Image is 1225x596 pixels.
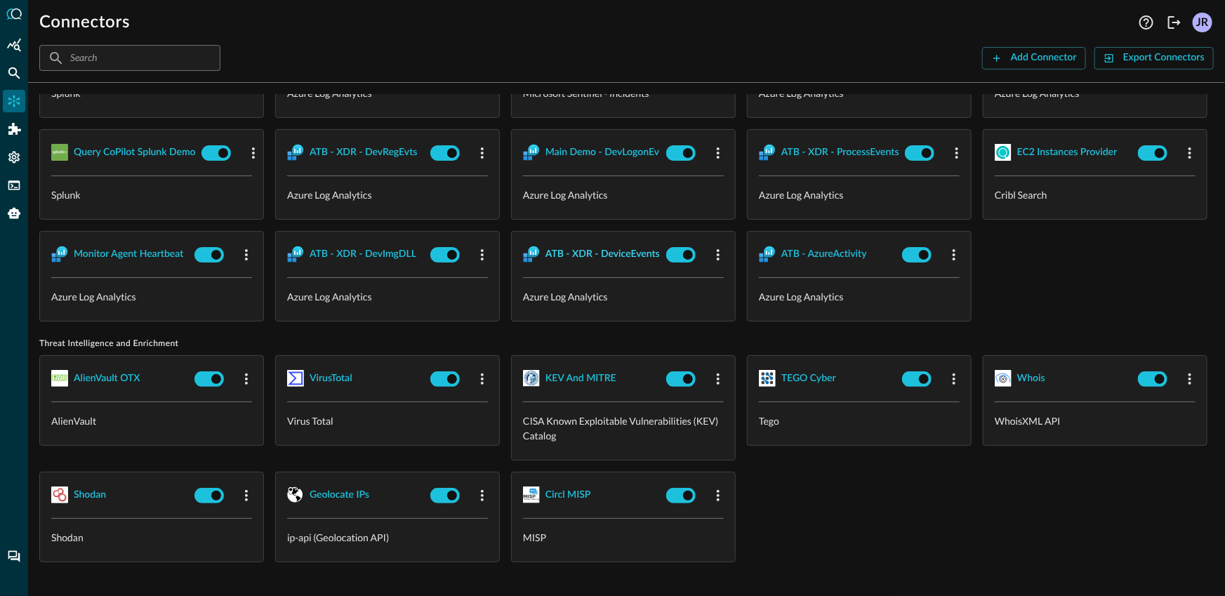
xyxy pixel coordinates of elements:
div: Monitor Agent Heartbeat [74,246,183,263]
button: Circl MISP [545,484,591,506]
button: Logout [1163,11,1186,34]
button: VirusTotal [310,367,352,390]
img: Misp.svg [523,486,540,503]
div: JR [1193,13,1212,32]
button: Query CoPilot Splunk Demo [74,141,196,164]
button: Geolocate IPs [310,484,369,506]
img: AzureLogAnalytics.svg [523,246,540,263]
div: Query Agent [3,202,25,225]
p: Azure Log Analytics [51,289,252,304]
div: AlienVault OTX [74,370,140,388]
div: Export Connectors [1123,49,1205,67]
button: ATB - XDR - DeviceEvents [545,243,660,265]
div: ATB - XDR - DevRegEvts [310,144,418,161]
div: KEV and MITRE [545,370,616,388]
p: Shodan [51,530,252,545]
button: Add Connector [982,47,1086,69]
button: ATB - XDR - ProcessEvents [781,141,899,164]
button: Export Connectors [1094,47,1214,69]
button: Main Demo - DevLogonEv [545,141,659,164]
button: ATB - AzureActivity [781,243,867,265]
img: AzureLogAnalytics.svg [759,246,776,263]
button: AlienVault OTX [74,367,140,390]
div: ATB - XDR - ProcessEvents [781,144,899,161]
div: EC2 Instances Provider [1017,144,1118,161]
img: Splunk.svg [51,144,68,161]
img: AzureLogAnalytics.svg [287,246,304,263]
p: MISP [523,530,724,545]
img: Shodan.svg [51,486,68,503]
button: Whois [1017,367,1045,390]
div: Settings [3,146,25,168]
div: Add Connector [1011,49,1077,67]
div: ATB - AzureActivity [781,246,867,263]
p: Azure Log Analytics [523,187,724,202]
input: Search [70,45,188,71]
img: AzureLogAnalytics.svg [287,144,304,161]
span: Threat Intelligence and Enrichment [39,338,1214,350]
p: Cribl Search [995,187,1196,202]
h1: Connectors [39,11,130,34]
p: Azure Log Analytics [287,187,488,202]
p: CISA Known Exploitable Vulnerabilities (KEV) Catalog [523,413,724,443]
button: Shodan [74,484,106,506]
img: VirusTotal.svg [287,370,304,387]
button: EC2 Instances Provider [1017,141,1118,164]
button: Monitor Agent Heartbeat [74,243,183,265]
p: Azure Log Analytics [287,289,488,304]
p: Virus Total [287,413,488,428]
img: AzureLogAnalytics.svg [759,144,776,161]
div: Addons [4,118,26,140]
p: Azure Log Analytics [759,289,960,304]
div: Shodan [74,486,106,504]
div: Whois [1017,370,1045,388]
div: Chat [3,545,25,568]
button: ATB - XDR - DevImgDLL [310,243,416,265]
button: KEV and MITRE [545,367,616,390]
button: Help [1135,11,1158,34]
div: Summary Insights [3,34,25,56]
img: AlienVaultOTX.svg [51,370,68,387]
div: ATB - XDR - DeviceEvents [545,246,660,263]
img: CriblSearch.svg [995,144,1012,161]
div: Query CoPilot Splunk Demo [74,144,196,161]
img: CisaKev.svg [523,370,540,387]
img: AzureLogAnalytics.svg [51,246,68,263]
div: Connectors [3,90,25,112]
div: FSQL [3,174,25,197]
div: Circl MISP [545,486,591,504]
img: AzureLogAnalytics.svg [523,144,540,161]
div: Federated Search [3,62,25,84]
img: Whois.svg [995,370,1012,387]
p: Splunk [51,187,252,202]
div: ATB - XDR - DevImgDLL [310,246,416,263]
button: ATB - XDR - DevRegEvts [310,141,418,164]
p: WhoisXML API [995,413,1196,428]
div: TEGO Cyber [781,370,836,388]
p: ip-api (Geolocation API) [287,530,488,545]
p: Azure Log Analytics [523,289,724,304]
div: Main Demo - DevLogonEv [545,144,659,161]
img: TegoCyber.svg [759,370,776,387]
img: IpApi.svg [287,486,304,503]
button: TEGO Cyber [781,367,836,390]
p: AlienVault [51,413,252,428]
div: VirusTotal [310,370,352,388]
div: Geolocate IPs [310,486,369,504]
p: Azure Log Analytics [759,187,960,202]
p: Tego [759,413,960,428]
